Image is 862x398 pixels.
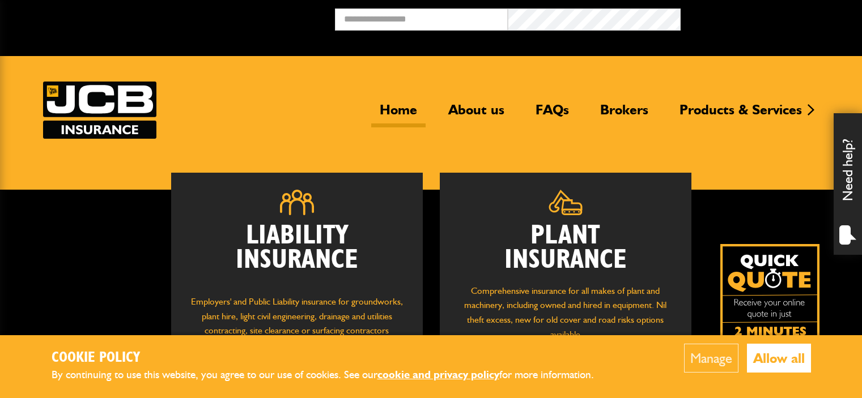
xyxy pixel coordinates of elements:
a: About us [440,101,513,127]
img: JCB Insurance Services logo [43,82,156,139]
h2: Plant Insurance [457,224,674,272]
p: Employers' and Public Liability insurance for groundworks, plant hire, light civil engineering, d... [188,294,406,349]
img: Quick Quote [720,244,819,343]
a: Get your insurance quote isn just 2-minutes [720,244,819,343]
a: Brokers [592,101,657,127]
div: Need help? [834,113,862,255]
a: Home [371,101,426,127]
a: Products & Services [671,101,810,127]
button: Broker Login [681,8,853,26]
h2: Liability Insurance [188,224,406,284]
p: By continuing to use this website, you agree to our use of cookies. See our for more information. [52,366,613,384]
button: Allow all [747,344,811,373]
p: Comprehensive insurance for all makes of plant and machinery, including owned and hired in equipm... [457,284,674,341]
h2: Cookie Policy [52,349,613,367]
a: JCB Insurance Services [43,82,156,139]
a: FAQs [527,101,578,127]
button: Manage [684,344,738,373]
a: cookie and privacy policy [377,368,499,381]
